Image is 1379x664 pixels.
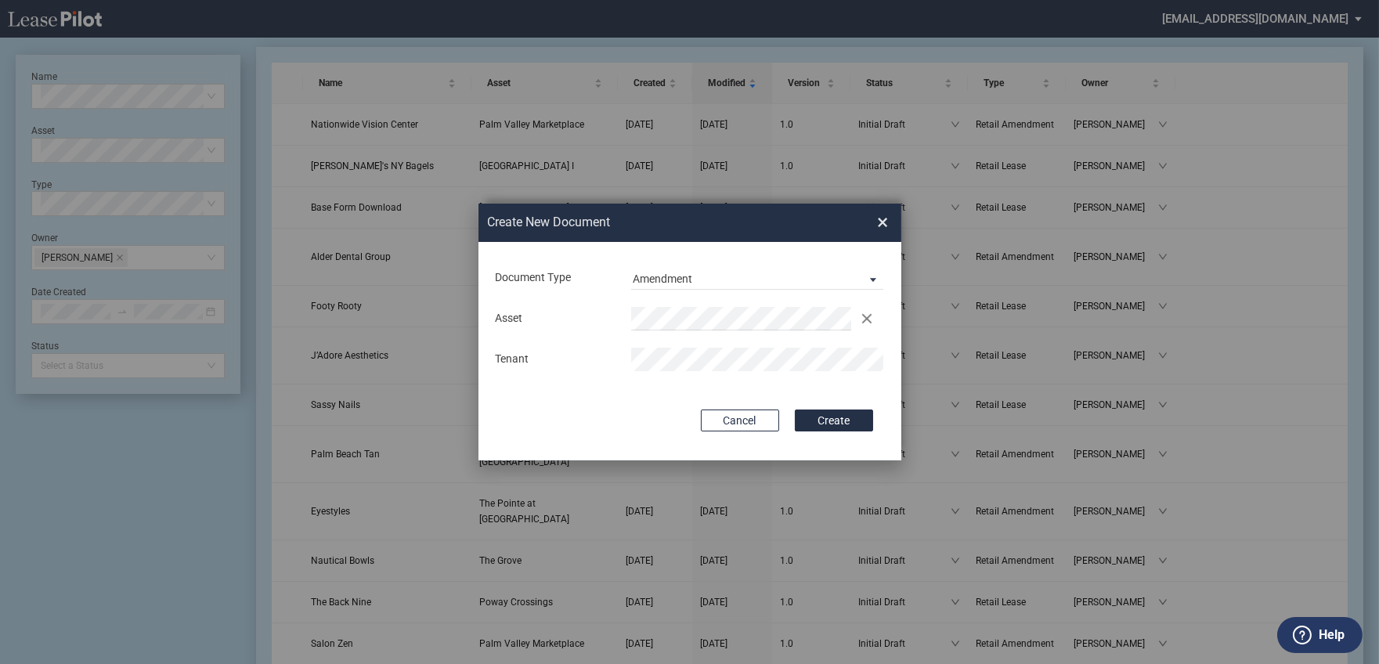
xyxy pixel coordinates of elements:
[795,410,873,431] button: Create
[486,352,622,367] div: Tenant
[878,210,889,235] span: ×
[488,214,821,231] h2: Create New Document
[701,410,779,431] button: Cancel
[478,204,901,460] md-dialog: Create New ...
[633,272,692,285] div: Amendment
[486,270,622,286] div: Document Type
[1319,625,1345,645] label: Help
[486,311,622,327] div: Asset
[631,266,884,290] md-select: Document Type: Amendment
